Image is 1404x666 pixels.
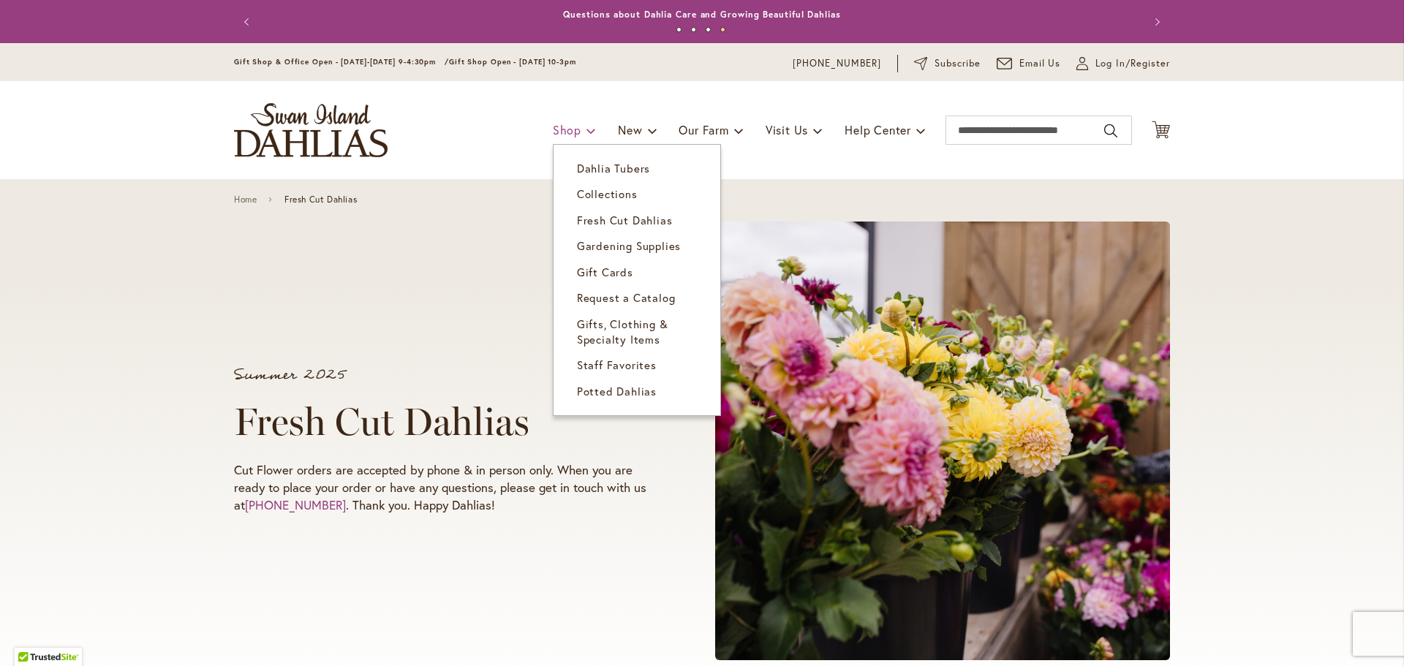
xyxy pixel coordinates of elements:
[577,317,668,347] span: Gifts, Clothing & Specialty Items
[449,57,576,67] span: Gift Shop Open - [DATE] 10-3pm
[793,56,881,71] a: [PHONE_NUMBER]
[234,368,660,382] p: Summer 2025
[234,461,660,514] p: Cut Flower orders are accepted by phone & in person only. When you are ready to place your order ...
[284,194,357,205] span: Fresh Cut Dahlias
[618,122,642,137] span: New
[563,9,840,20] a: Questions about Dahlia Care and Growing Beautiful Dahlias
[691,27,696,32] button: 2 of 4
[706,27,711,32] button: 3 of 4
[766,122,808,137] span: Visit Us
[676,27,682,32] button: 1 of 4
[234,400,660,444] h1: Fresh Cut Dahlias
[997,56,1061,71] a: Email Us
[554,260,720,285] a: Gift Cards
[720,27,725,32] button: 4 of 4
[577,161,650,175] span: Dahlia Tubers
[234,57,449,67] span: Gift Shop & Office Open - [DATE]-[DATE] 9-4:30pm /
[577,213,673,227] span: Fresh Cut Dahlias
[935,56,981,71] span: Subscribe
[234,194,257,205] a: Home
[1076,56,1170,71] a: Log In/Register
[845,122,911,137] span: Help Center
[577,290,676,305] span: Request a Catalog
[234,103,388,157] a: store logo
[577,384,657,398] span: Potted Dahlias
[245,496,346,513] a: [PHONE_NUMBER]
[553,122,581,137] span: Shop
[1141,7,1170,37] button: Next
[1019,56,1061,71] span: Email Us
[679,122,728,137] span: Our Farm
[577,186,638,201] span: Collections
[1095,56,1170,71] span: Log In/Register
[577,357,657,372] span: Staff Favorites
[577,238,681,253] span: Gardening Supplies
[914,56,981,71] a: Subscribe
[234,7,263,37] button: Previous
